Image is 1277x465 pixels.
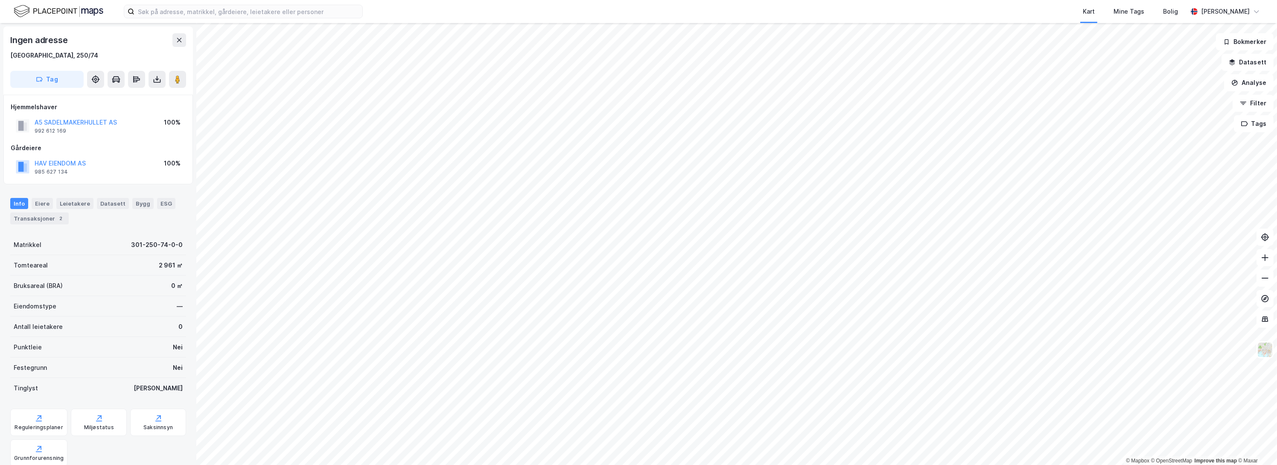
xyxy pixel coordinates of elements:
div: Info [10,198,28,209]
div: 992 612 169 [35,128,66,134]
div: Mine Tags [1114,6,1144,17]
div: Gårdeiere [11,143,186,153]
div: Miljøstatus [84,424,114,431]
div: [PERSON_NAME] [134,383,183,393]
a: OpenStreetMap [1151,458,1192,464]
div: — [177,301,183,311]
div: Antall leietakere [14,322,63,332]
div: ESG [157,198,175,209]
div: Bygg [132,198,154,209]
div: Tinglyst [14,383,38,393]
div: 2 [57,214,65,223]
div: Kart [1083,6,1095,17]
div: 100% [164,117,181,128]
div: Nei [173,363,183,373]
div: 0 [178,322,183,332]
div: Saksinnsyn [143,424,173,431]
div: Bruksareal (BRA) [14,281,63,291]
div: 100% [164,158,181,169]
div: Bolig [1163,6,1178,17]
button: Datasett [1222,54,1274,71]
div: Ingen adresse [10,33,69,47]
div: 2 961 ㎡ [159,260,183,270]
div: Eiere [32,198,53,209]
div: [PERSON_NAME] [1201,6,1250,17]
div: Punktleie [14,342,42,352]
iframe: Chat Widget [1234,424,1277,465]
img: Z [1257,342,1273,358]
div: Nei [173,342,183,352]
div: Reguleringsplaner [15,424,63,431]
input: Søk på adresse, matrikkel, gårdeiere, leietakere eller personer [134,5,362,18]
div: [GEOGRAPHIC_DATA], 250/74 [10,50,98,61]
a: Improve this map [1195,458,1237,464]
div: Matrikkel [14,240,41,250]
button: Bokmerker [1216,33,1274,50]
div: Kontrollprogram for chat [1234,424,1277,465]
div: Eiendomstype [14,301,56,311]
img: logo.f888ab2527a4732fd821a326f86c7f29.svg [14,4,103,19]
div: Festegrunn [14,363,47,373]
div: Hjemmelshaver [11,102,186,112]
button: Analyse [1224,74,1274,91]
div: Leietakere [56,198,93,209]
div: Transaksjoner [10,212,69,224]
a: Mapbox [1126,458,1149,464]
div: Grunnforurensning [14,455,64,462]
button: Tags [1234,115,1274,132]
button: Tag [10,71,84,88]
div: Tomteareal [14,260,48,270]
div: 301-250-74-0-0 [131,240,183,250]
button: Filter [1233,95,1274,112]
div: 985 627 134 [35,169,68,175]
div: Datasett [97,198,129,209]
div: 0 ㎡ [171,281,183,291]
